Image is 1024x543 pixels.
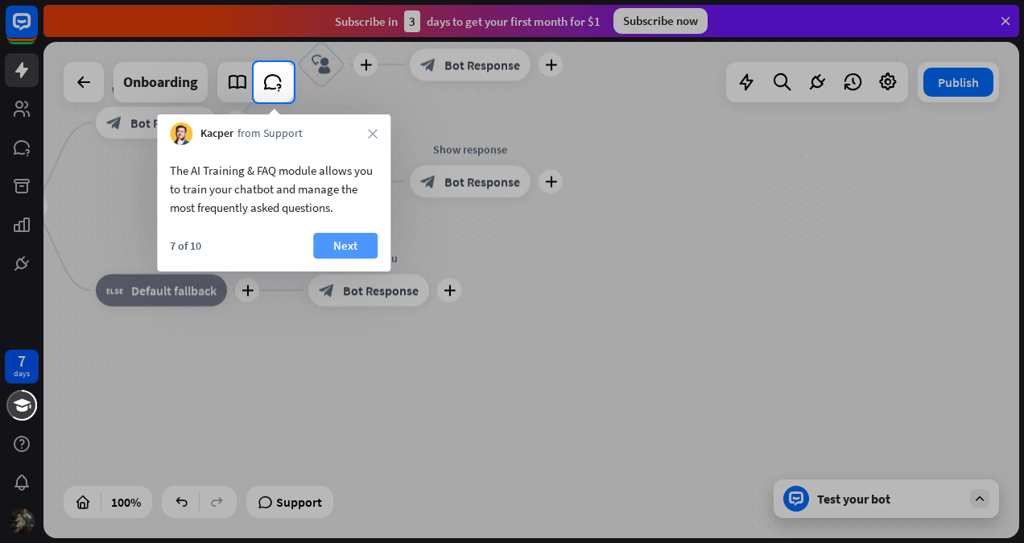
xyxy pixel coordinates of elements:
span: from Support [237,126,303,142]
div: 7 of 10 [170,238,201,253]
button: Open LiveChat chat widget [13,6,61,55]
i: close [368,129,378,139]
div: The AI Training & FAQ module allows you to train your chatbot and manage the most frequently aske... [170,161,378,217]
span: Kacper [200,126,233,142]
button: Next [313,233,378,259]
